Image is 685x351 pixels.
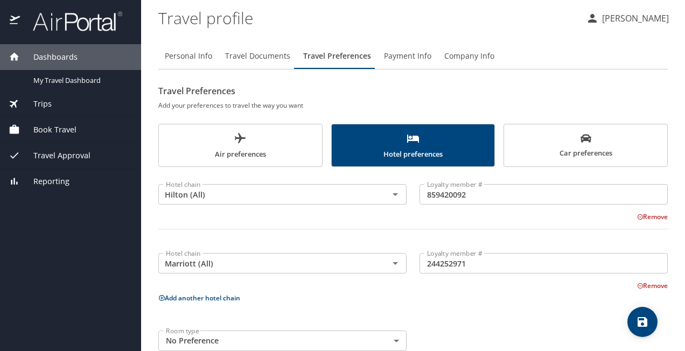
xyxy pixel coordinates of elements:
h2: Travel Preferences [158,82,668,100]
span: Company Info [444,50,494,63]
img: icon-airportal.png [10,11,21,32]
h6: Add your preferences to travel the way you want [158,100,668,111]
span: Payment Info [384,50,431,63]
button: save [627,307,658,337]
button: Remove [637,212,668,221]
button: Open [388,256,403,271]
button: Remove [637,281,668,290]
button: [PERSON_NAME] [582,9,673,28]
span: Personal Info [165,50,212,63]
span: Air preferences [165,132,316,160]
span: Travel Preferences [303,50,371,63]
span: My Travel Dashboard [33,75,128,86]
span: Dashboards [20,51,78,63]
p: [PERSON_NAME] [599,12,669,25]
span: Travel Approval [20,150,90,162]
img: airportal-logo.png [21,11,122,32]
span: Reporting [20,175,69,187]
span: Trips [20,98,52,110]
span: Travel Documents [225,50,290,63]
h1: Travel profile [158,1,577,34]
div: Profile [158,43,668,69]
span: Car preferences [511,133,661,159]
span: Hotel preferences [338,132,488,160]
span: Book Travel [20,124,76,136]
div: No Preference [158,331,407,351]
button: Add another hotel chain [158,293,240,303]
button: Open [388,187,403,202]
input: Select a hotel chain [162,256,372,270]
div: scrollable force tabs example [158,124,668,167]
input: Select a hotel chain [162,187,372,201]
